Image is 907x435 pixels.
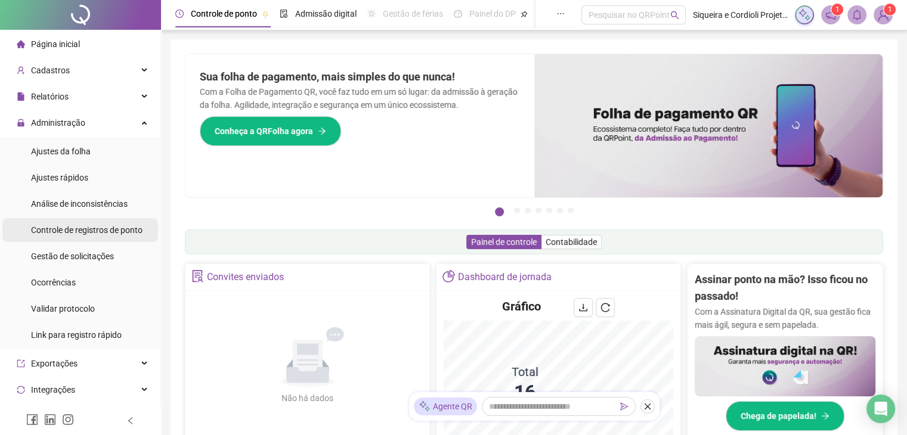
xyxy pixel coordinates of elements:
[17,359,25,368] span: export
[17,386,25,394] span: sync
[471,237,537,247] span: Painel de controle
[695,305,875,331] p: Com a Assinatura Digital da QR, sua gestão fica mais ágil, segura e sem papelada.
[798,8,811,21] img: sparkle-icon.fc2bf0ac1784a2077858766a79e2daf3.svg
[175,10,184,18] span: clock-circle
[44,414,56,425] span: linkedin
[442,270,455,282] span: pie-chart
[874,6,892,24] img: 88471
[643,402,652,411] span: close
[17,92,25,101] span: file
[17,119,25,127] span: lock
[191,270,204,282] span: solution
[821,412,829,420] span: arrow-right
[31,118,85,128] span: Administração
[318,127,326,135] span: arrow-right
[670,11,679,20] span: search
[495,207,504,216] button: 1
[557,207,563,213] button: 6
[514,207,520,213] button: 2
[31,359,78,368] span: Exportações
[31,385,75,394] span: Integrações
[126,417,135,425] span: left
[31,199,128,209] span: Análise de inconsistências
[546,237,597,247] span: Contabilidade
[695,271,875,305] h2: Assinar ponto na mão? Isso ficou no passado!
[17,40,25,48] span: home
[831,4,843,15] sup: 1
[215,125,313,138] span: Conheça a QRFolha agora
[31,66,70,75] span: Cadastros
[200,69,520,85] h2: Sua folha de pagamento, mais simples do que nunca!
[600,303,610,312] span: reload
[726,401,844,431] button: Chega de papelada!
[31,147,91,156] span: Ajustes da folha
[525,207,531,213] button: 3
[200,85,520,111] p: Com a Folha de Pagamento QR, você faz tudo em um só lugar: da admissão à geração da folha. Agilid...
[207,267,284,287] div: Convites enviados
[414,397,477,415] div: Agente QR
[578,303,588,312] span: download
[383,9,443,18] span: Gestão de férias
[835,5,840,14] span: 1
[695,336,875,396] img: banner%2F02c71560-61a6-44d4-94b9-c8ab97240462.png
[295,9,357,18] span: Admissão digital
[469,9,516,18] span: Painel do DP
[31,92,69,101] span: Relatórios
[31,304,95,313] span: Validar protocolo
[419,400,431,413] img: sparkle-icon.fc2bf0ac1784a2077858766a79e2daf3.svg
[454,10,462,18] span: dashboard
[31,251,114,261] span: Gestão de solicitações
[31,225,143,235] span: Controle de registros de ponto
[556,10,565,18] span: ellipsis
[825,10,836,20] span: notification
[280,10,288,18] span: file-done
[521,11,528,18] span: pushpin
[546,207,552,213] button: 5
[367,10,376,18] span: sun
[26,414,38,425] span: facebook
[852,10,862,20] span: bell
[17,66,25,74] span: user-add
[884,4,896,15] sup: Atualize o seu contato no menu Meus Dados
[535,207,541,213] button: 4
[534,54,883,197] img: banner%2F8d14a306-6205-4263-8e5b-06e9a85ad873.png
[31,39,80,49] span: Página inicial
[262,11,269,18] span: pushpin
[253,392,363,405] div: Não há dados
[31,173,88,182] span: Ajustes rápidos
[31,278,76,287] span: Ocorrências
[191,9,257,18] span: Controle de ponto
[200,116,341,146] button: Conheça a QRFolha agora
[31,330,122,340] span: Link para registro rápido
[502,298,541,315] h4: Gráfico
[741,409,816,422] span: Chega de papelada!
[866,394,895,423] div: Open Intercom Messenger
[693,8,788,21] span: Siqueira e Cordioli Projetos Educacionais LTDA
[568,207,574,213] button: 7
[458,267,552,287] div: Dashboard de jornada
[620,402,629,411] span: send
[62,414,74,425] span: instagram
[888,5,892,14] span: 1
